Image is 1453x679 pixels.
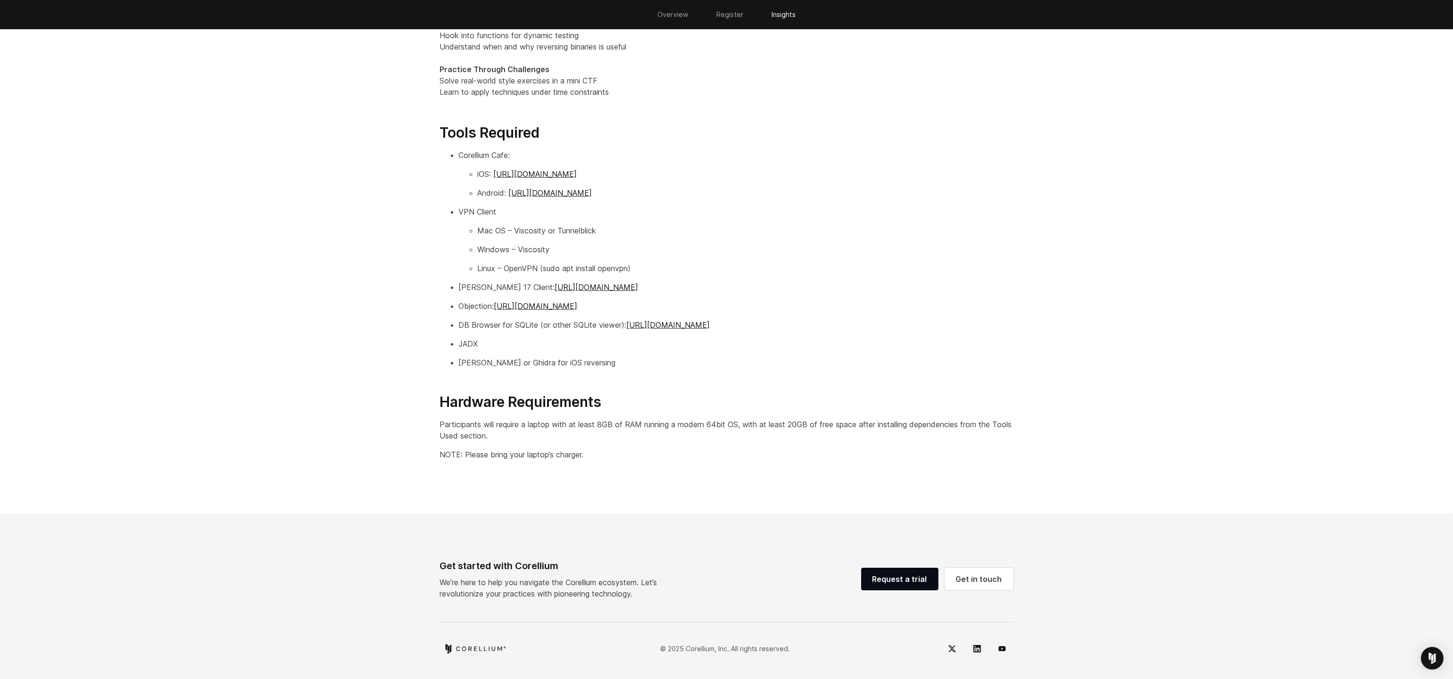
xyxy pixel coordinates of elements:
[440,419,1013,441] p: Participants will require a laptop with at least 8GB of RAM running a modern 64bit OS, with at le...
[440,124,1013,142] h3: Tools Required
[459,319,1013,331] p: DB Browser for SQLite (or other SQLite viewer):
[966,638,988,660] a: LinkedIn
[509,188,592,198] a: [URL][DOMAIN_NAME]
[1421,647,1444,670] div: Open Intercom Messenger
[459,357,1013,368] p: [PERSON_NAME] or Ghidra for iOS reversing
[440,449,1013,460] p: NOTE: Please bring your laptop’s charger.
[627,320,710,330] a: [URL][DOMAIN_NAME]
[494,301,578,311] a: [URL][DOMAIN_NAME]
[459,300,1013,312] p: Objection:
[991,638,1013,660] a: YouTube
[459,149,1013,161] p: Corellium Cafe:
[444,644,506,654] a: Corellium home
[945,568,1013,590] a: Get in touch
[861,568,938,590] a: Request a trial
[440,577,681,599] p: We’re here to help you navigate the Corellium ecosystem. Let’s revolutionize your practices with ...
[555,282,639,292] a: [URL][DOMAIN_NAME]
[459,206,1013,217] p: VPN Client
[941,638,963,660] a: Twitter
[440,559,681,573] div: Get started with Corellium
[478,187,1013,199] p: Android:
[478,168,1013,180] p: iOS:
[661,644,790,654] p: © 2025 Corellium, Inc. All rights reserved.
[459,282,1013,293] p: [PERSON_NAME] 17 Client:
[440,65,550,74] strong: Practice Through Challenges
[494,169,577,179] a: [URL][DOMAIN_NAME]
[478,263,1013,274] p: Linux – OpenVPN (sudo apt install openvpn)
[478,225,1013,236] p: Mac OS – Viscosity or Tunnelblick
[440,376,1013,411] h3: Hardware Requirements
[459,338,1013,349] p: JADX
[478,244,1013,255] p: Windows – Viscosity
